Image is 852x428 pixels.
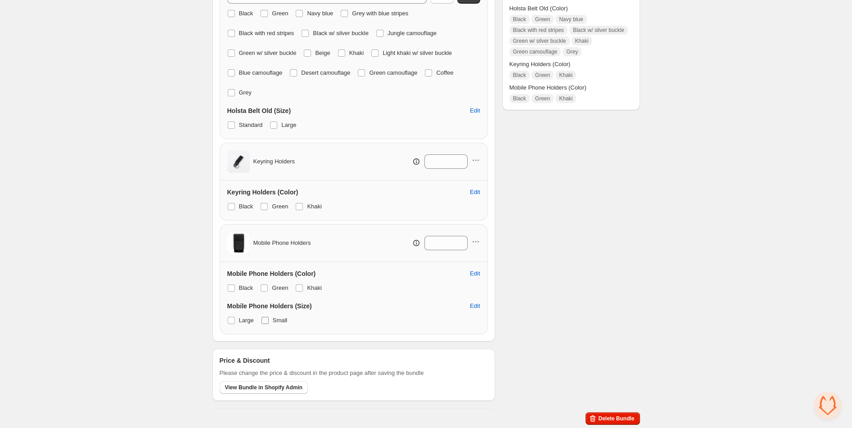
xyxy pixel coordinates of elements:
[566,48,578,55] span: Grey
[535,16,550,23] span: Green
[253,157,295,166] span: Keyring Holders
[352,10,408,17] span: Grey with blue stripes
[239,69,283,76] span: Blue camouflage
[464,185,485,199] button: Edit
[239,30,294,36] span: Black with red stripes
[513,95,526,102] span: Black
[470,189,480,196] span: Edit
[535,95,550,102] span: Green
[436,69,453,76] span: Coffee
[586,412,640,425] button: Delete Bundle
[388,30,437,36] span: Jungle camouflage
[239,284,253,291] span: Black
[307,284,322,291] span: Khaki
[470,107,480,114] span: Edit
[509,60,633,69] span: Keyring Holders (Color)
[513,27,564,34] span: Black with red stripes
[513,48,558,55] span: Green camouflage
[509,83,633,92] span: Mobile Phone Holders (Color)
[464,299,485,313] button: Edit
[369,69,417,76] span: Green camouflage
[239,317,254,324] span: Large
[239,50,297,56] span: Green w/ silver buckle
[470,302,480,310] span: Edit
[559,72,573,79] span: Khaki
[464,104,485,118] button: Edit
[239,10,253,17] span: Black
[573,27,624,34] span: Black w/ silver buckle
[272,203,288,210] span: Green
[307,203,322,210] span: Khaki
[814,392,841,419] div: Open chat
[273,317,288,324] span: Small
[301,69,350,76] span: Desert camouflage
[227,302,312,311] h3: Mobile Phone Holders (Size)
[281,122,296,128] span: Large
[253,239,311,248] span: Mobile Phone Holders
[227,232,250,254] img: Mobile Phone Holders
[227,106,291,115] h3: Holsta Belt Old (Size)
[559,95,573,102] span: Khaki
[470,270,480,277] span: Edit
[315,50,330,56] span: Beige
[239,122,263,128] span: Standard
[272,284,288,291] span: Green
[349,50,364,56] span: Khaki
[272,10,288,17] span: Green
[220,356,270,365] h3: Price & Discount
[559,16,583,23] span: Navy blue
[313,30,369,36] span: Black w/ silver buckle
[220,381,308,394] button: View Bundle in Shopify Admin
[239,203,253,210] span: Black
[227,188,298,197] h3: Keyring Holders (Color)
[464,266,485,281] button: Edit
[513,72,526,79] span: Black
[509,4,633,13] span: Holsta Belt Old (Color)
[575,37,589,45] span: Khaki
[225,384,303,391] span: View Bundle in Shopify Admin
[535,72,550,79] span: Green
[383,50,452,56] span: Light khaki w/ silver buckle
[239,89,252,96] span: Grey
[513,16,526,23] span: Black
[513,37,566,45] span: Green w/ silver buckle
[220,369,424,378] span: Please change the price & discount in the product page after saving the bundle
[227,150,250,173] img: Keyring Holders
[307,10,333,17] span: Navy blue
[598,415,634,422] span: Delete Bundle
[227,269,316,278] h3: Mobile Phone Holders (Color)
